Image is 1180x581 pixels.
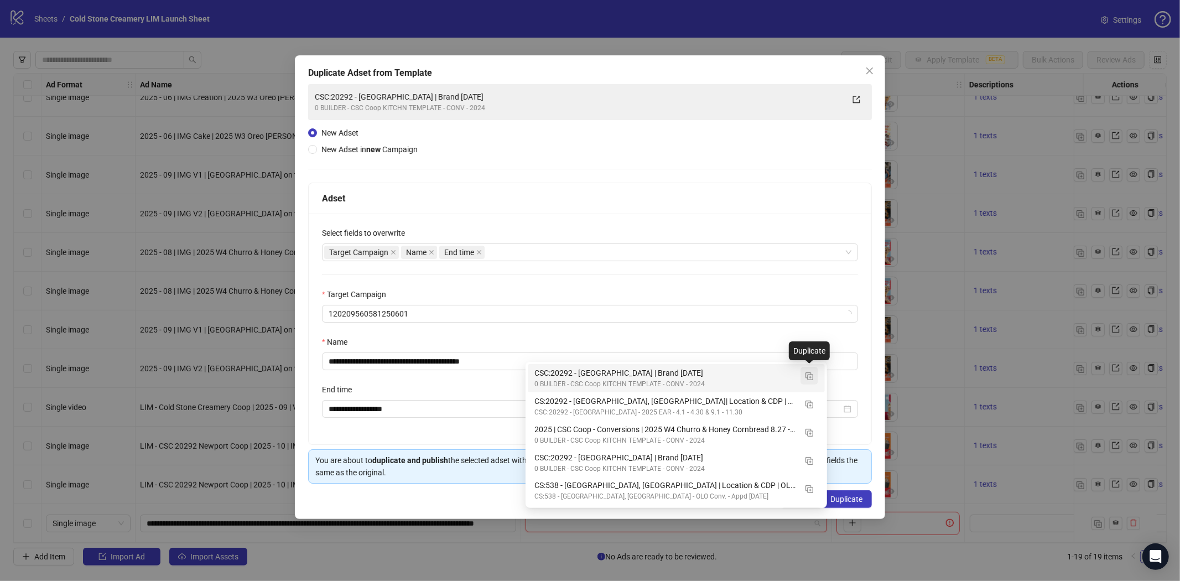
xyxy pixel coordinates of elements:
div: 0 BUILDER - CSC Coop KITCHN TEMPLATE - CONV - 2024 [534,464,796,474]
div: 0 BUILDER - CSC Coop KITCHN TEMPLATE - CONV - 2024 [315,103,843,113]
div: CS:20292 - Newport, KY| Location & CDP | EAR | 4.1 - 4.30 & 9.1 - 11.30 [528,392,825,421]
div: Adset [322,191,858,205]
div: Duplicate Adset from Template [308,66,872,80]
input: End time [329,403,841,415]
span: Name [406,246,427,258]
button: Duplicate [800,395,818,413]
span: Name [401,246,437,259]
button: Duplicate [822,490,872,508]
img: Duplicate [805,401,813,408]
label: End time [322,383,359,396]
span: Target Campaign [324,246,399,259]
strong: duplicate and publish [372,456,448,465]
span: New Adset [321,128,358,137]
span: export [852,96,860,103]
strong: new [366,145,381,154]
button: Duplicate [800,452,818,469]
button: Duplicate [800,479,818,497]
img: Duplicate [805,429,813,437]
span: close [429,250,434,255]
button: Duplicate [800,423,818,441]
img: Duplicate [805,485,813,493]
div: CSC:20292 - [GEOGRAPHIC_DATA] | Brand [DATE] [315,91,843,103]
div: Duplicate [789,341,830,360]
div: CS:20292 - [GEOGRAPHIC_DATA], [GEOGRAPHIC_DATA]| Location & CDP | EAR | 4.1 - 4.30 & 9.1 - 11.30 [534,395,796,407]
div: CS:538 - Rochester, NY | Location & CDP | OLO conv | 2.1-12.24 [528,476,825,505]
div: 0 BUILDER - CSC Coop KITCHN TEMPLATE - CONV - 2024 [534,435,796,446]
span: End time [444,246,474,258]
span: close [476,250,482,255]
label: Select fields to overwrite [322,227,412,239]
div: CS:538 - [GEOGRAPHIC_DATA], [GEOGRAPHIC_DATA] - OLO Conv. - Appd [DATE] [534,491,796,502]
div: CSC:20292 - [GEOGRAPHIC_DATA] | Brand [DATE] [534,452,796,464]
label: Target Campaign [322,288,393,300]
div: You are about to the selected adset without any ads, overwriting adset's and keeping all other fi... [315,454,865,479]
div: CSC:20292 - [GEOGRAPHIC_DATA] | Brand [DATE] [534,367,796,379]
button: Close [861,62,878,80]
span: 120209560581250601 [329,305,851,322]
div: CSC:20292 - [GEOGRAPHIC_DATA] - 2025 EAR - 4.1 - 4.30 & 9.1 - 11.30 [534,407,796,418]
div: CSC:20292 - Newport | Brand September 2025 [528,449,825,477]
span: Target Campaign [329,246,388,258]
div: Open Intercom Messenger [1142,543,1169,570]
div: 2025 | CSC Coop - Conversions | 2025 W4 Churro & Honey Cornbread 8.27 - 11.18 [534,423,796,435]
label: Name [322,336,355,348]
img: Duplicate [805,372,813,380]
span: New Adset in Campaign [321,145,418,154]
span: Duplicate [831,495,863,504]
button: Duplicate [800,367,818,385]
div: 2025 | CSC Coop - Conversions | 2025 W4 Churro & Honey Cornbread 8.27 - 11.18 [528,421,825,449]
span: close [865,66,874,75]
div: 0 BUILDER - CSC Coop KITCHN TEMPLATE - CONV - 2024 [534,379,796,390]
div: CS:20292 - Newport, KY| Location & Interest | EAR | 4.1 - 4.30 & 9.1 - 11.30 [528,505,825,533]
img: Duplicate [805,457,813,465]
div: CSC:20292 - Newport | Brand October 2025 [528,364,825,392]
div: CS:538 - [GEOGRAPHIC_DATA], [GEOGRAPHIC_DATA] | Location & CDP | OLO conv | 2.1-12.24 [534,479,796,491]
span: End time [439,246,485,259]
span: close [391,250,396,255]
input: Name [322,352,858,370]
